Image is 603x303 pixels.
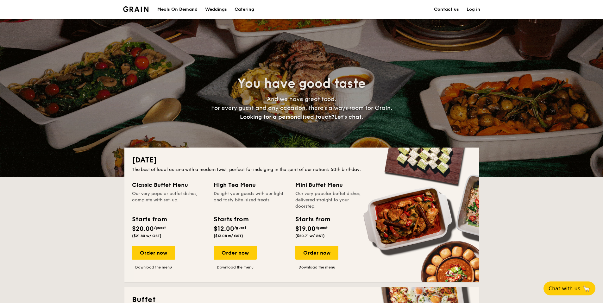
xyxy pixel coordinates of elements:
[211,96,392,120] span: And we have great food. For every guest and any occasion, there’s always room for Grain.
[132,155,471,165] h2: [DATE]
[132,225,154,233] span: $20.00
[214,265,257,270] a: Download the menu
[295,234,325,238] span: ($20.71 w/ GST)
[549,286,580,292] span: Chat with us
[214,225,234,233] span: $12.00
[240,113,334,120] span: Looking for a personalised touch?
[334,113,363,120] span: Let's chat.
[295,180,369,189] div: Mini Buffet Menu
[295,265,338,270] a: Download the menu
[132,215,166,224] div: Starts from
[132,180,206,189] div: Classic Buffet Menu
[123,6,149,12] img: Grain
[214,215,248,224] div: Starts from
[214,246,257,260] div: Order now
[214,234,243,238] span: ($13.08 w/ GST)
[234,225,246,230] span: /guest
[295,246,338,260] div: Order now
[295,191,369,210] div: Our very popular buffet dishes, delivered straight to your doorstep.
[295,215,330,224] div: Starts from
[132,191,206,210] div: Our very popular buffet dishes, complete with set-up.
[583,285,590,292] span: 🦙
[214,191,288,210] div: Delight your guests with our light and tasty bite-sized treats.
[132,265,175,270] a: Download the menu
[214,180,288,189] div: High Tea Menu
[316,225,328,230] span: /guest
[237,76,366,91] span: You have good taste
[543,281,595,295] button: Chat with us🦙
[154,225,166,230] span: /guest
[132,246,175,260] div: Order now
[123,6,149,12] a: Logotype
[295,225,316,233] span: $19.00
[132,167,471,173] div: The best of local cuisine with a modern twist, perfect for indulging in the spirit of our nation’...
[132,234,161,238] span: ($21.80 w/ GST)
